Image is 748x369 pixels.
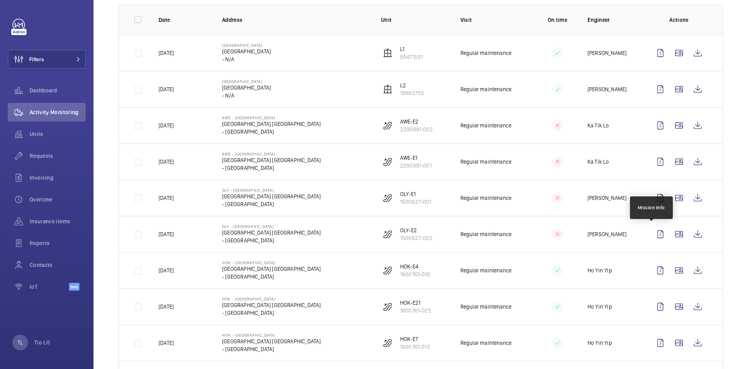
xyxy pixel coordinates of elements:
[383,85,392,94] img: elevator.svg
[587,16,639,24] p: Engineer
[383,302,392,311] img: escalator.svg
[460,16,527,24] p: Visit
[460,122,512,129] p: Regular maintenance
[587,230,626,238] p: [PERSON_NAME]
[400,299,431,307] p: HOK-E21
[159,158,174,166] p: [DATE]
[222,164,321,172] p: - [GEOGRAPHIC_DATA]
[222,84,271,92] p: [GEOGRAPHIC_DATA]
[400,234,432,242] p: 1500627-002
[222,297,321,301] p: HOK - [GEOGRAPHIC_DATA]
[30,261,86,269] span: Contacts
[400,118,433,125] p: AWE-E2
[460,230,512,238] p: Regular maintenance
[222,92,271,99] p: - N/A
[30,283,69,291] span: IoT
[222,48,271,55] p: [GEOGRAPHIC_DATA]
[222,156,321,164] p: [GEOGRAPHIC_DATA] [GEOGRAPHIC_DATA]
[30,217,86,225] span: Insurance items
[400,335,430,343] p: HOK-E7
[460,158,512,166] p: Regular maintenance
[383,338,392,348] img: escalator.svg
[30,239,86,247] span: Reports
[222,229,321,237] p: [GEOGRAPHIC_DATA] [GEOGRAPHIC_DATA]
[400,307,431,314] p: 1600761-025
[222,260,321,265] p: HOK - [GEOGRAPHIC_DATA]
[400,162,432,169] p: 2200991-001
[159,49,174,57] p: [DATE]
[222,265,321,273] p: [GEOGRAPHIC_DATA] [GEOGRAPHIC_DATA]
[383,266,392,275] img: escalator.svg
[400,343,430,351] p: 1600761-013
[460,303,512,311] p: Regular maintenance
[18,339,23,346] p: TL
[400,45,423,53] p: L1
[400,53,423,61] p: 55471531
[587,122,609,129] p: Ka Tik Lo
[381,16,448,24] p: Unit
[400,263,430,270] p: HOK-E4
[8,50,86,69] button: Filters
[159,122,174,129] p: [DATE]
[383,193,392,203] img: escalator.svg
[400,125,433,133] p: 2200991-002
[69,283,79,291] span: Beta
[222,16,369,24] p: Address
[540,16,575,24] p: On time
[222,120,321,128] p: [GEOGRAPHIC_DATA] [GEOGRAPHIC_DATA]
[30,196,86,203] span: Overtime
[159,85,174,93] p: [DATE]
[159,230,174,238] p: [DATE]
[222,79,271,84] p: [GEOGRAPHIC_DATA]
[587,49,626,57] p: [PERSON_NAME]
[587,303,612,311] p: Ho Yin Yip
[587,339,612,347] p: Ho Yin Yip
[30,130,86,138] span: Units
[159,339,174,347] p: [DATE]
[383,48,392,58] img: elevator.svg
[587,194,626,202] p: [PERSON_NAME]
[222,237,321,244] p: - [GEOGRAPHIC_DATA]
[30,152,86,160] span: Requests
[383,121,392,130] img: escalator.svg
[460,267,512,274] p: Regular maintenance
[159,16,210,24] p: Date
[400,226,432,234] p: OLY-E2
[400,190,431,198] p: OLY-E1
[400,89,424,97] p: 18863753
[383,157,392,166] img: escalator.svg
[222,55,271,63] p: - N/A
[222,345,321,353] p: - [GEOGRAPHIC_DATA]
[651,16,707,24] p: Actions
[30,87,86,94] span: Dashboard
[222,200,321,208] p: - [GEOGRAPHIC_DATA]
[222,301,321,309] p: [GEOGRAPHIC_DATA] [GEOGRAPHIC_DATA]
[222,309,321,317] p: - [GEOGRAPHIC_DATA]
[400,81,424,89] p: L2
[222,273,321,281] p: - [GEOGRAPHIC_DATA]
[222,224,321,229] p: OLY - [GEOGRAPHIC_DATA]
[34,339,50,346] p: Tio LO
[460,85,512,93] p: Regular maintenance
[400,154,432,162] p: AWE-E1
[222,128,321,136] p: - [GEOGRAPHIC_DATA]
[30,108,86,116] span: Activity Monitoring
[460,49,512,57] p: Regular maintenance
[460,339,512,347] p: Regular maintenance
[222,152,321,156] p: AWE - [GEOGRAPHIC_DATA]
[159,267,174,274] p: [DATE]
[400,270,430,278] p: 1600761-010
[222,333,321,337] p: HOK - [GEOGRAPHIC_DATA]
[159,194,174,202] p: [DATE]
[222,192,321,200] p: [GEOGRAPHIC_DATA] [GEOGRAPHIC_DATA]
[222,188,321,192] p: OLY - [GEOGRAPHIC_DATA]
[222,43,271,48] p: [GEOGRAPHIC_DATA]
[587,85,626,93] p: [PERSON_NAME]
[460,194,512,202] p: Regular maintenance
[222,115,321,120] p: AWE - [GEOGRAPHIC_DATA]
[30,174,86,182] span: Invoicing
[587,267,612,274] p: Ho Yin Yip
[29,55,44,63] span: Filters
[587,158,609,166] p: Ka Tik Lo
[383,230,392,239] img: escalator.svg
